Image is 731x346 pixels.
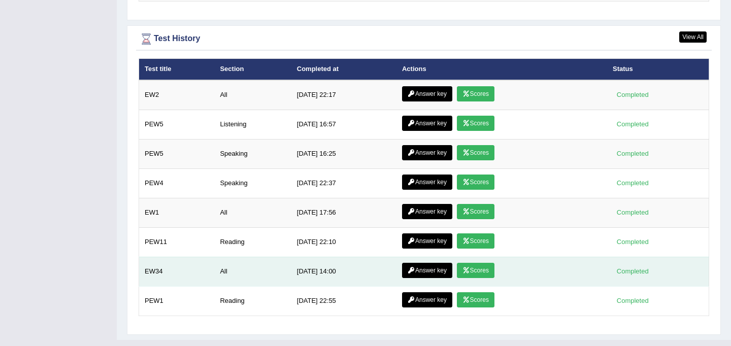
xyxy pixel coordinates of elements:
[291,59,396,80] th: Completed at
[214,59,291,80] th: Section
[214,286,291,316] td: Reading
[402,175,452,190] a: Answer key
[607,59,709,80] th: Status
[291,257,396,286] td: [DATE] 14:00
[457,292,494,307] a: Scores
[139,198,215,227] td: EW1
[214,257,291,286] td: All
[291,80,396,110] td: [DATE] 22:17
[291,110,396,139] td: [DATE] 16:57
[613,266,652,276] div: Completed
[214,198,291,227] td: All
[402,233,452,249] a: Answer key
[613,148,652,159] div: Completed
[214,110,291,139] td: Listening
[214,227,291,257] td: Reading
[291,227,396,257] td: [DATE] 22:10
[139,227,215,257] td: PEW11
[613,119,652,129] div: Completed
[139,257,215,286] td: EW34
[402,145,452,160] a: Answer key
[457,233,494,249] a: Scores
[402,292,452,307] a: Answer key
[214,168,291,198] td: Speaking
[139,139,215,168] td: PEW5
[613,295,652,306] div: Completed
[139,59,215,80] th: Test title
[457,204,494,219] a: Scores
[291,168,396,198] td: [DATE] 22:37
[402,86,452,101] a: Answer key
[402,116,452,131] a: Answer key
[139,80,215,110] td: EW2
[457,175,494,190] a: Scores
[457,116,494,131] a: Scores
[679,31,707,43] a: View All
[613,236,652,247] div: Completed
[139,31,709,47] div: Test History
[139,110,215,139] td: PEW5
[139,286,215,316] td: PEW1
[613,207,652,218] div: Completed
[457,145,494,160] a: Scores
[396,59,607,80] th: Actions
[402,263,452,278] a: Answer key
[139,168,215,198] td: PEW4
[457,86,494,101] a: Scores
[402,204,452,219] a: Answer key
[613,89,652,100] div: Completed
[457,263,494,278] a: Scores
[214,139,291,168] td: Speaking
[214,80,291,110] td: All
[291,286,396,316] td: [DATE] 22:55
[291,139,396,168] td: [DATE] 16:25
[613,178,652,188] div: Completed
[291,198,396,227] td: [DATE] 17:56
